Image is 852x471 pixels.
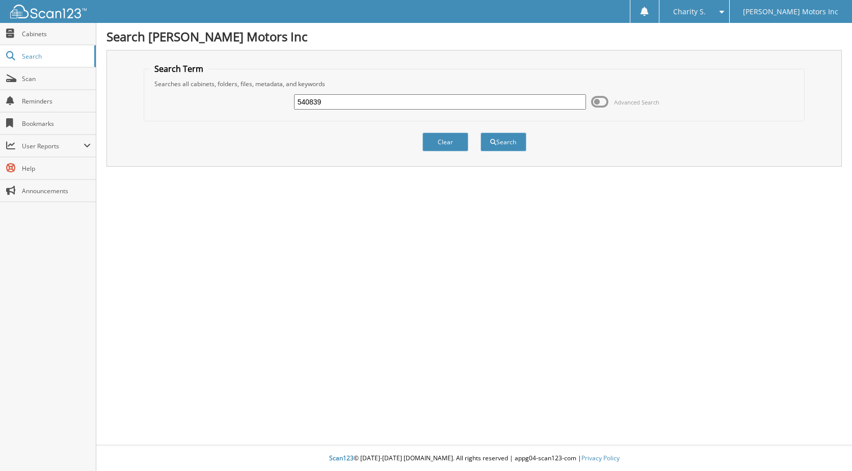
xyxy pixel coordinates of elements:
[22,30,91,38] span: Cabinets
[801,422,852,471] iframe: Chat Widget
[10,5,87,18] img: scan123-logo-white.svg
[96,446,852,471] div: © [DATE]-[DATE] [DOMAIN_NAME]. All rights reserved | appg04-scan123-com |
[581,454,620,462] a: Privacy Policy
[743,9,838,15] span: [PERSON_NAME] Motors Inc
[22,52,89,61] span: Search
[22,164,91,173] span: Help
[22,119,91,128] span: Bookmarks
[22,187,91,195] span: Announcements
[22,97,91,106] span: Reminders
[22,142,84,150] span: User Reports
[422,133,468,151] button: Clear
[149,63,208,74] legend: Search Term
[481,133,526,151] button: Search
[614,98,659,106] span: Advanced Search
[107,28,842,45] h1: Search [PERSON_NAME] Motors Inc
[22,74,91,83] span: Scan
[149,80,799,88] div: Searches all cabinets, folders, files, metadata, and keywords
[673,9,706,15] span: Charity S.
[329,454,354,462] span: Scan123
